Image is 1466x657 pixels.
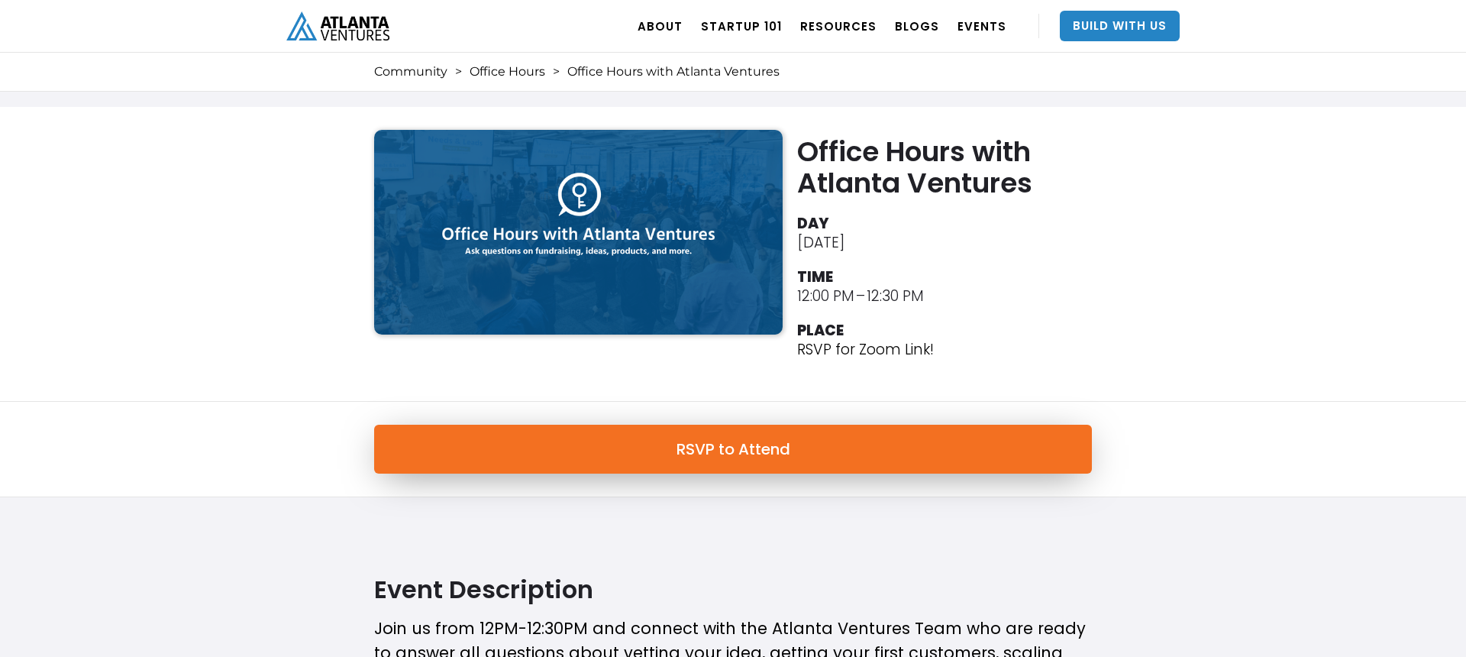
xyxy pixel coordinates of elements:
[374,425,1092,474] a: RSVP to Attend
[797,214,829,233] div: DAY
[797,136,1099,199] h2: Office Hours with Atlanta Ventures
[553,64,560,79] div: >
[374,574,1092,605] h2: Event Description
[895,5,939,47] a: BLOGS
[957,5,1006,47] a: EVENTS
[797,267,833,286] div: TIME
[567,64,780,79] div: Office Hours with Atlanta Ventures
[1060,11,1180,41] a: Build With Us
[797,340,934,359] p: RSVP for Zoom Link!
[800,5,877,47] a: RESOURCES
[638,5,683,47] a: ABOUT
[867,286,924,306] div: 12:30 PM
[470,64,545,79] a: Office Hours
[374,64,447,79] a: Community
[797,321,844,340] div: PLACE
[797,233,844,252] div: [DATE]
[701,5,782,47] a: Startup 101
[455,64,462,79] div: >
[856,286,865,306] div: –
[797,286,854,306] div: 12:00 PM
